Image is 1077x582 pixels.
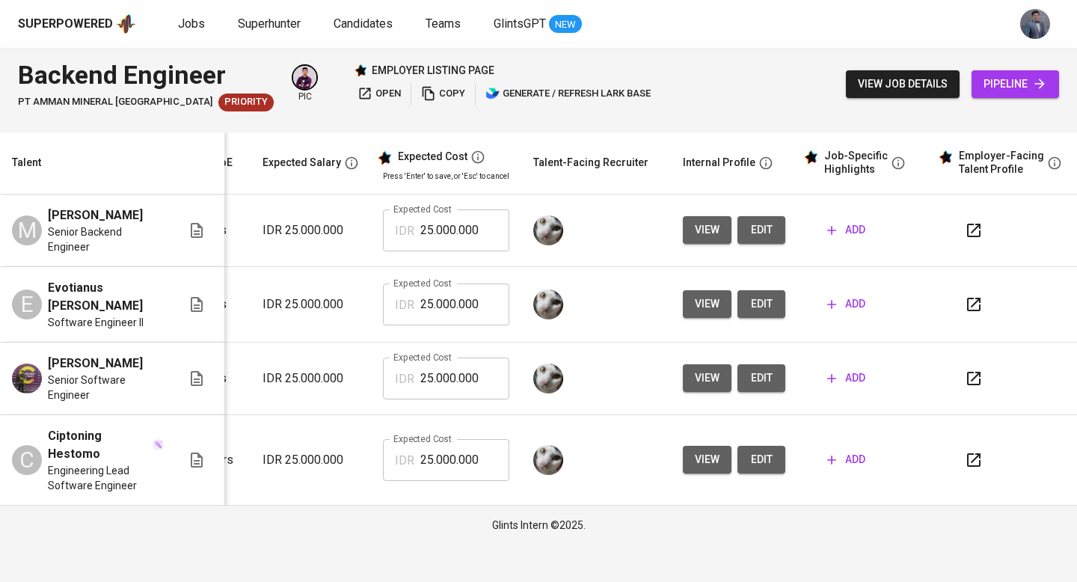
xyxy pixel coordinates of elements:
[824,150,888,176] div: Job-Specific Highlights
[238,15,304,34] a: Superhunter
[292,64,318,103] div: pic
[821,290,871,318] button: add
[48,224,164,254] span: Senior Backend Engineer
[12,364,42,393] img: Imam Abdul Hakim
[749,450,773,469] span: edit
[153,439,164,450] img: magic_wand.svg
[494,15,582,34] a: GlintsGPT NEW
[972,70,1059,98] a: pipeline
[683,290,731,318] button: view
[263,451,359,469] p: IDR 25.000.000
[827,450,865,469] span: add
[12,445,42,475] div: C
[358,85,401,102] span: open
[12,215,42,245] div: M
[263,295,359,313] p: IDR 25.000.000
[827,221,865,239] span: add
[426,15,464,34] a: Teams
[48,315,144,330] span: Software Engineer II
[263,153,341,172] div: Expected Salary
[482,82,654,105] button: lark generate / refresh lark base
[48,463,164,493] span: Engineering Lead Software Engineer
[18,16,113,33] div: Superpowered
[485,85,651,102] span: generate / refresh lark base
[18,57,274,94] div: Backend Engineer
[737,364,785,392] button: edit
[48,355,143,373] span: [PERSON_NAME]
[218,95,274,109] span: Priority
[749,369,773,388] span: edit
[372,63,494,78] p: employer listing page
[695,295,719,313] span: view
[846,70,960,98] button: view job details
[485,86,500,101] img: lark
[749,221,773,239] span: edit
[218,94,274,111] div: New Job received from Demand Team
[737,446,785,474] button: edit
[417,82,469,105] button: copy
[238,16,301,31] span: Superhunter
[334,16,393,31] span: Candidates
[377,150,392,165] img: glints_star.svg
[683,364,731,392] button: view
[749,295,773,313] span: edit
[959,150,1044,176] div: Employer-Facing Talent Profile
[48,427,151,463] span: Ciptoning Hestomo
[1020,9,1050,39] img: jhon@glints.com
[18,95,212,109] span: PT Amman Mineral [GEOGRAPHIC_DATA]
[48,279,164,315] span: Evotianus [PERSON_NAME]
[683,446,731,474] button: view
[494,16,546,31] span: GlintsGPT
[421,85,465,102] span: copy
[737,290,785,318] button: edit
[48,206,143,224] span: [PERSON_NAME]
[858,75,948,94] span: view job details
[263,370,359,388] p: IDR 25.000.000
[549,17,582,32] span: NEW
[334,15,396,34] a: Candidates
[695,221,719,239] span: view
[695,450,719,469] span: view
[354,64,367,77] img: Glints Star
[426,16,461,31] span: Teams
[821,446,871,474] button: add
[533,290,563,319] img: tharisa.rizky@glints.com
[533,215,563,245] img: tharisa.rizky@glints.com
[695,369,719,388] span: view
[395,452,414,470] p: IDR
[178,15,208,34] a: Jobs
[18,13,136,35] a: Superpoweredapp logo
[827,369,865,388] span: add
[737,216,785,244] button: edit
[48,373,164,402] span: Senior Software Engineer
[293,66,316,89] img: erwin@glints.com
[803,150,818,165] img: glints_star.svg
[383,171,509,182] p: Press 'Enter' to save, or 'Esc' to cancel
[12,290,42,319] div: E
[398,150,467,164] div: Expected Cost
[821,364,871,392] button: add
[827,295,865,313] span: add
[683,216,731,244] button: view
[395,222,414,240] p: IDR
[683,153,755,172] div: Internal Profile
[12,153,41,172] div: Talent
[354,82,405,105] button: open
[395,296,414,314] p: IDR
[984,75,1047,94] span: pipeline
[178,16,205,31] span: Jobs
[395,370,414,388] p: IDR
[533,153,648,172] div: Talent-Facing Recruiter
[821,216,871,244] button: add
[263,221,359,239] p: IDR 25.000.000
[116,13,136,35] img: app logo
[938,150,953,165] img: glints_star.svg
[533,364,563,393] img: tharisa.rizky@glints.com
[533,445,563,475] img: tharisa.rizky@glints.com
